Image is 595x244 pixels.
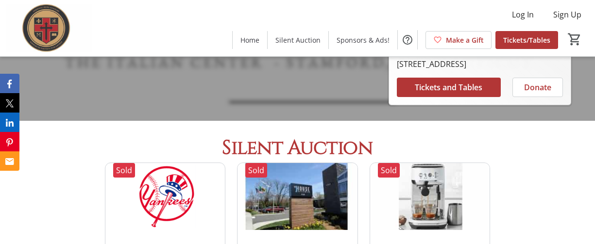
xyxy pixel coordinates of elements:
span: Silent Auction [275,35,321,45]
a: Tickets/Tables [495,31,558,49]
span: Sign Up [553,9,581,20]
span: Log In [512,9,534,20]
div: Sold [378,163,400,178]
span: Make a Gift [446,35,484,45]
span: Tickets/Tables [503,35,550,45]
a: Home [233,31,267,49]
img: Barista Bliss: Breville & Gourmet Coffee Basket [370,163,490,230]
button: Tickets and Tables [397,78,501,97]
button: Log In [504,7,542,22]
img: Date Night at The J House Greenwich [238,163,357,230]
span: Sponsors & Ads! [337,35,390,45]
a: Silent Auction [268,31,328,49]
button: Cart [566,31,583,48]
button: Donate [512,78,563,97]
img: Field-Level Yankees Game for 4 [105,163,225,230]
span: Donate [524,81,551,93]
span: Silent Auction [222,135,373,161]
img: Cardinal Kung Academy's Logo [6,4,92,52]
button: Sign Up [545,7,589,22]
a: Sponsors & Ads! [329,31,397,49]
span: Home [240,35,259,45]
div: Sold [113,163,135,178]
div: Sold [245,163,267,178]
button: Help [398,30,417,49]
a: Make a Gift [425,31,492,49]
span: Tickets and Tables [415,81,482,93]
